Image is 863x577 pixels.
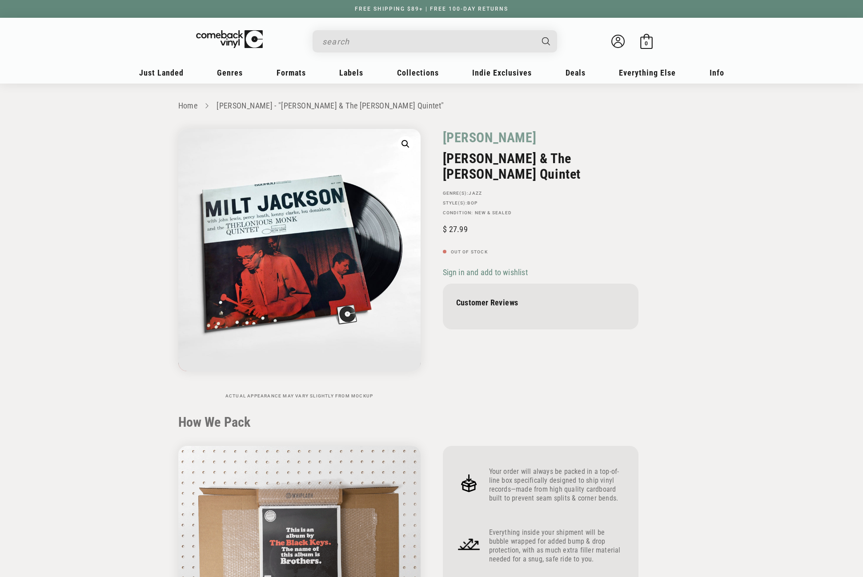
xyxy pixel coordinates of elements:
span: 0 [645,40,648,47]
span: Just Landed [139,68,184,77]
p: Customer Reviews [456,298,625,307]
span: Formats [277,68,306,77]
button: Sign in and add to wishlist [443,267,530,277]
button: Search [534,30,558,52]
span: Labels [339,68,363,77]
p: Your order will always be packed in a top-of-line box specifically designed to ship vinyl records... [489,467,625,503]
span: 27.99 [443,224,468,234]
p: GENRE(S): [443,191,638,196]
p: Everything inside your shipment will be bubble wrapped for added bump & drop protection, with as ... [489,528,625,564]
h2: How We Pack [178,414,685,430]
a: [PERSON_NAME] [443,129,537,146]
p: STYLE(S): [443,200,638,206]
span: Sign in and add to wishlist [443,268,528,277]
input: search [322,32,533,51]
span: Deals [566,68,586,77]
span: Collections [397,68,439,77]
a: Jazz [469,191,482,196]
a: Home [178,101,197,110]
span: Info [710,68,724,77]
div: Search [313,30,557,52]
span: Everything Else [619,68,676,77]
a: FREE SHIPPING $89+ | FREE 100-DAY RETURNS [346,6,517,12]
span: Genres [217,68,243,77]
h2: [PERSON_NAME] & The [PERSON_NAME] Quintet [443,151,638,182]
img: Frame_4_1.png [456,531,482,557]
media-gallery: Gallery Viewer [178,129,421,399]
a: [PERSON_NAME] - "[PERSON_NAME] & The [PERSON_NAME] Quintet" [217,101,444,110]
p: Actual appearance may vary slightly from mockup [178,393,421,399]
span: Indie Exclusives [472,68,532,77]
nav: breadcrumbs [178,100,685,112]
img: Frame_4.png [456,470,482,496]
a: Bop [467,200,478,205]
p: Condition: New & Sealed [443,210,638,216]
span: $ [443,224,447,234]
p: Out of stock [443,249,638,255]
